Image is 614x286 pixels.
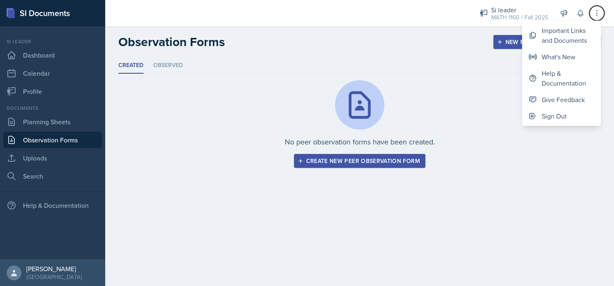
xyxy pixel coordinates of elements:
h2: Observation Forms [118,35,225,49]
button: Create new peer observation form [294,154,425,168]
p: No peer observation forms have been created. [285,136,435,147]
button: Help & Documentation [522,65,601,91]
button: What's New [522,49,601,65]
div: MATH 1160 / Fall 2025 [491,13,548,22]
div: New Peer Observation Form [499,39,596,45]
a: Calendar [3,65,102,81]
button: Important Links and Documents [522,22,601,49]
button: Sign Out [522,108,601,124]
a: Uploads [3,150,102,166]
div: What's New [542,52,575,62]
div: Important Links and Documents [542,26,594,45]
div: Create new peer observation form [299,158,420,164]
button: New Peer Observation Form [493,35,601,49]
div: Documents [3,105,102,112]
a: Profile [3,83,102,100]
div: Si leader [3,38,102,45]
div: Help & Documentation [542,68,594,88]
div: [GEOGRAPHIC_DATA] [26,273,82,281]
div: [PERSON_NAME] [26,265,82,273]
a: Planning Sheets [3,114,102,130]
div: Si leader [491,5,548,15]
div: Give Feedback [542,95,585,105]
div: Sign Out [542,111,567,121]
a: Dashboard [3,47,102,63]
button: Give Feedback [522,91,601,108]
div: Help & Documentation [3,197,102,214]
li: Created [118,58,143,74]
a: Search [3,168,102,184]
li: Observed [153,58,183,74]
a: Observation Forms [3,132,102,148]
